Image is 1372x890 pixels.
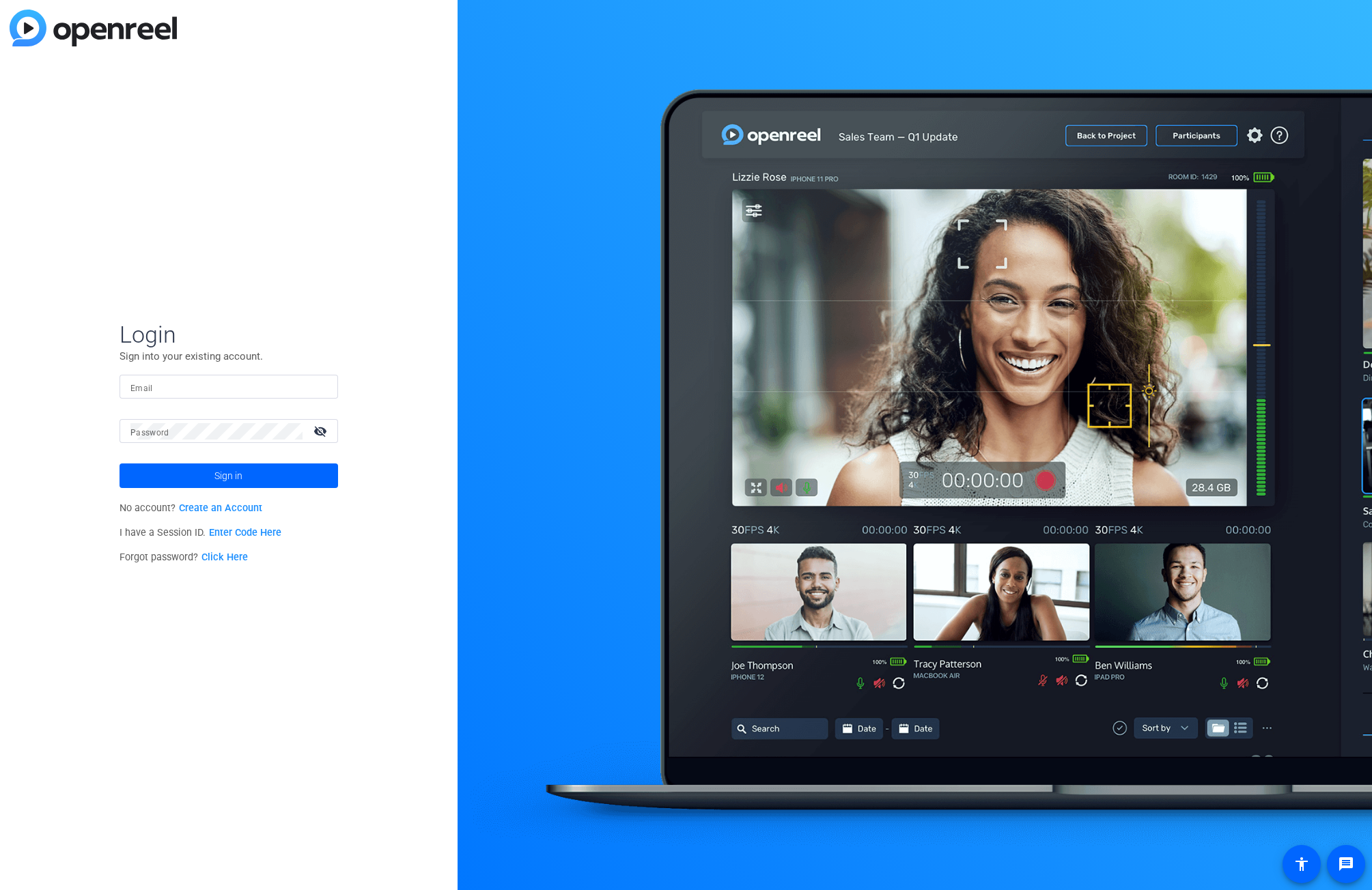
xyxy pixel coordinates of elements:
button: Sign in [120,463,338,488]
span: Forgot password? [120,551,248,563]
span: Login [120,320,338,349]
input: Enter Email Address [130,379,327,395]
img: blue-gradient.svg [10,10,177,46]
mat-icon: visibility_off [305,421,338,441]
span: No account? [120,502,262,514]
mat-label: Password [130,428,169,437]
span: I have a Session ID. [120,527,281,539]
a: Click Here [201,551,248,563]
p: Sign into your existing account. [120,349,338,364]
mat-icon: accessibility [1293,856,1310,872]
mat-label: Email [130,384,153,393]
mat-icon: message [1338,856,1354,872]
span: Sign in [214,459,242,493]
a: Enter Code Here [209,527,281,539]
a: Create an Account [179,502,262,514]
